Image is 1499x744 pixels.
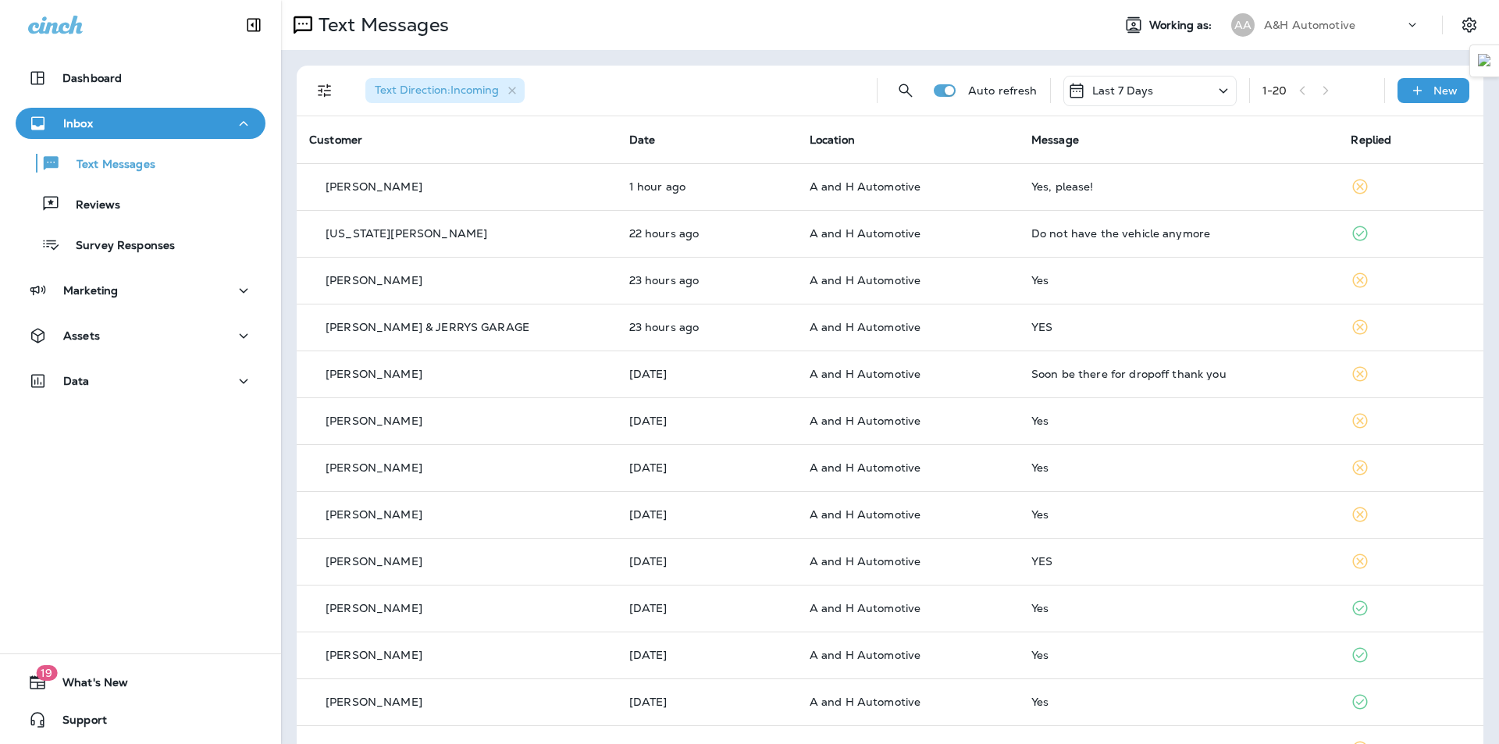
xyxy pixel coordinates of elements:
[60,198,120,213] p: Reviews
[629,368,785,380] p: Oct 6, 2025 08:57 AM
[326,180,422,193] p: [PERSON_NAME]
[810,180,921,194] span: A and H Automotive
[62,72,122,84] p: Dashboard
[810,648,921,662] span: A and H Automotive
[326,461,422,474] p: [PERSON_NAME]
[810,273,921,287] span: A and H Automotive
[16,667,265,698] button: 19What's New
[312,13,449,37] p: Text Messages
[810,695,921,709] span: A and H Automotive
[16,187,265,220] button: Reviews
[1031,321,1326,333] div: YES
[629,602,785,614] p: Oct 5, 2025 10:11 AM
[629,133,656,147] span: Date
[1031,461,1326,474] div: Yes
[16,365,265,397] button: Data
[968,84,1038,97] p: Auto refresh
[1264,19,1355,31] p: A&H Automotive
[890,75,921,106] button: Search Messages
[1031,602,1326,614] div: Yes
[326,555,422,568] p: [PERSON_NAME]
[810,320,921,334] span: A and H Automotive
[326,321,529,333] p: [PERSON_NAME] & JERRYS GARAGE
[1031,180,1326,193] div: Yes, please!
[810,414,921,428] span: A and H Automotive
[47,714,107,732] span: Support
[629,180,785,193] p: Oct 7, 2025 08:26 AM
[61,158,155,173] p: Text Messages
[810,367,921,381] span: A and H Automotive
[63,284,118,297] p: Marketing
[1455,11,1483,39] button: Settings
[16,704,265,735] button: Support
[63,117,93,130] p: Inbox
[629,508,785,521] p: Oct 5, 2025 11:19 AM
[1031,508,1326,521] div: Yes
[16,228,265,261] button: Survey Responses
[1031,227,1326,240] div: Do not have the vehicle anymore
[47,676,128,695] span: What's New
[63,329,100,342] p: Assets
[629,415,785,427] p: Oct 5, 2025 08:14 PM
[1031,649,1326,661] div: Yes
[309,133,362,147] span: Customer
[16,320,265,351] button: Assets
[326,415,422,427] p: [PERSON_NAME]
[232,9,276,41] button: Collapse Sidebar
[36,665,57,681] span: 19
[629,696,785,708] p: Oct 5, 2025 10:10 AM
[810,507,921,522] span: A and H Automotive
[16,62,265,94] button: Dashboard
[629,555,785,568] p: Oct 5, 2025 10:31 AM
[365,78,525,103] div: Text Direction:Incoming
[629,274,785,287] p: Oct 6, 2025 10:16 AM
[1351,133,1391,147] span: Replied
[1433,84,1458,97] p: New
[810,554,921,568] span: A and H Automotive
[326,696,422,708] p: [PERSON_NAME]
[629,461,785,474] p: Oct 5, 2025 04:43 PM
[1231,13,1255,37] div: AA
[1031,368,1326,380] div: Soon be there for dropoff thank you
[1092,84,1154,97] p: Last 7 Days
[629,321,785,333] p: Oct 6, 2025 10:13 AM
[1031,133,1079,147] span: Message
[1478,54,1492,68] img: Detect Auto
[326,274,422,287] p: [PERSON_NAME]
[810,461,921,475] span: A and H Automotive
[326,227,487,240] p: [US_STATE][PERSON_NAME]
[375,83,499,97] span: Text Direction : Incoming
[326,508,422,521] p: [PERSON_NAME]
[326,649,422,661] p: [PERSON_NAME]
[60,239,175,254] p: Survey Responses
[629,649,785,661] p: Oct 5, 2025 10:11 AM
[1262,84,1287,97] div: 1 - 20
[16,147,265,180] button: Text Messages
[326,368,422,380] p: [PERSON_NAME]
[309,75,340,106] button: Filters
[810,133,855,147] span: Location
[810,226,921,240] span: A and H Automotive
[1031,696,1326,708] div: Yes
[810,601,921,615] span: A and H Automotive
[1031,415,1326,427] div: Yes
[1031,555,1326,568] div: YES
[1031,274,1326,287] div: Yes
[16,275,265,306] button: Marketing
[16,108,265,139] button: Inbox
[629,227,785,240] p: Oct 6, 2025 10:32 AM
[63,375,90,387] p: Data
[1149,19,1216,32] span: Working as:
[326,602,422,614] p: [PERSON_NAME]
